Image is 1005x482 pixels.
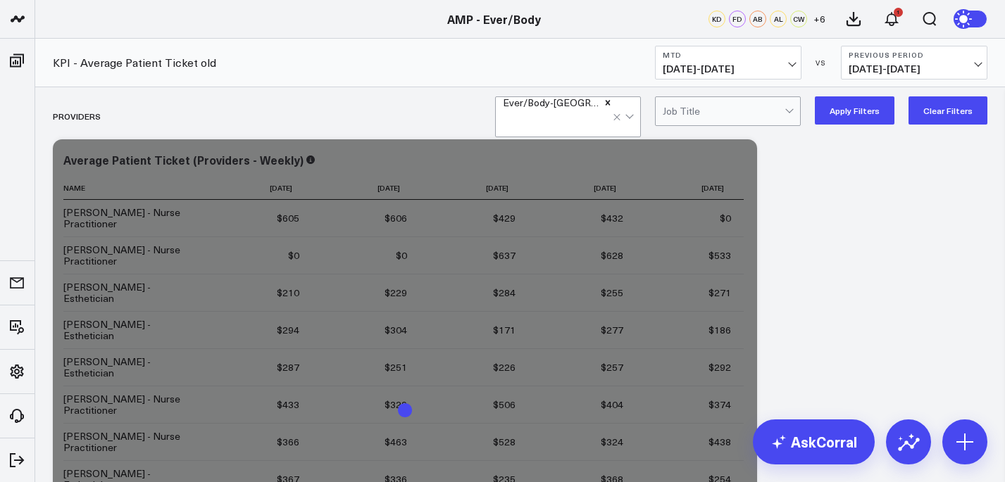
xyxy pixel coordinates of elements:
[601,398,623,412] div: $404
[277,360,299,374] div: $287
[396,248,407,262] div: $0
[601,248,623,262] div: $628
[385,435,407,449] div: $463
[288,248,299,262] div: $0
[709,286,731,300] div: $271
[749,11,766,27] div: AB
[63,311,204,348] td: [PERSON_NAME] - Esthetician
[849,51,980,59] b: Previous Period
[809,58,834,67] div: VS
[894,8,903,17] div: 1
[709,435,731,449] div: $438
[385,323,407,337] div: $304
[493,323,516,337] div: $171
[385,211,407,225] div: $606
[63,177,204,200] th: Name
[53,100,101,132] div: Providers
[663,63,794,75] span: [DATE] - [DATE]
[447,11,541,27] a: AMP - Ever/Body
[601,323,623,337] div: $277
[420,177,528,200] th: [DATE]
[709,323,731,337] div: $186
[63,236,204,274] td: [PERSON_NAME] - Nurse Practitioner
[770,11,787,27] div: AL
[709,360,731,374] div: $292
[493,286,516,300] div: $284
[655,46,801,80] button: MTD[DATE]-[DATE]
[601,435,623,449] div: $324
[63,386,204,423] td: [PERSON_NAME] - Nurse Practitioner
[493,435,516,449] div: $528
[53,55,216,70] a: KPI - Average Patient Ticket old
[63,152,304,167] div: Average Patient Ticket (Providers - Weekly)
[277,398,299,412] div: $433
[909,96,987,125] button: Clear Filters
[385,398,407,412] div: $329
[709,11,725,27] div: KD
[277,435,299,449] div: $366
[709,398,731,412] div: $374
[493,248,516,262] div: $637
[841,46,987,80] button: Previous Period[DATE]-[DATE]
[720,211,731,225] div: $0
[753,419,875,464] a: AskCorral
[63,348,204,386] td: [PERSON_NAME] - Esthetician
[709,248,731,262] div: $533
[790,11,807,27] div: CW
[63,274,204,311] td: [PERSON_NAME] - Esthetician
[729,11,746,27] div: FD
[493,211,516,225] div: $429
[603,97,613,108] div: Remove Ever/Body-Williamsburg
[493,360,516,374] div: $226
[493,398,516,412] div: $506
[385,360,407,374] div: $251
[601,360,623,374] div: $257
[277,286,299,300] div: $210
[277,211,299,225] div: $605
[312,177,420,200] th: [DATE]
[385,286,407,300] div: $229
[849,63,980,75] span: [DATE] - [DATE]
[601,286,623,300] div: $255
[811,11,828,27] button: +6
[63,200,204,236] td: [PERSON_NAME] - Nurse Practitioner
[663,51,794,59] b: MTD
[503,97,603,108] div: Ever/Body-[GEOGRAPHIC_DATA]
[63,423,204,460] td: [PERSON_NAME] - Nurse Practitioner
[528,177,636,200] th: [DATE]
[601,211,623,225] div: $432
[815,96,894,125] button: Apply Filters
[204,177,312,200] th: [DATE]
[636,177,744,200] th: [DATE]
[277,323,299,337] div: $294
[813,14,825,24] span: + 6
